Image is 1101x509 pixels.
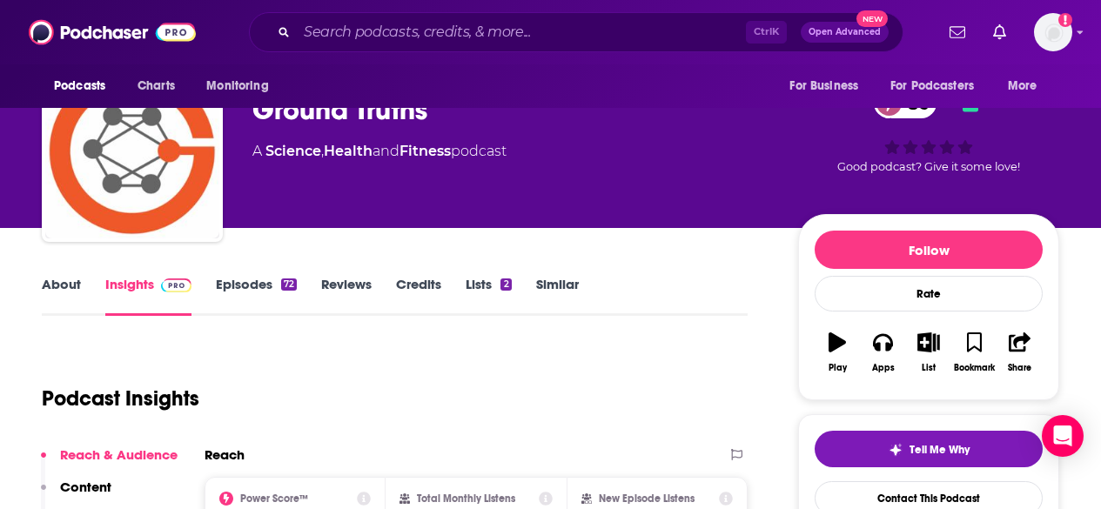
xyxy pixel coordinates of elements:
[890,74,974,98] span: For Podcasters
[954,363,995,373] div: Bookmark
[815,231,1043,269] button: Follow
[240,492,308,505] h2: Power Score™
[42,385,199,412] h1: Podcast Insights
[599,492,695,505] h2: New Episode Listens
[321,143,324,159] span: ,
[906,321,951,384] button: List
[466,276,511,316] a: Lists2
[1034,13,1072,51] button: Show profile menu
[910,443,970,457] span: Tell Me Why
[252,141,507,162] div: A podcast
[138,74,175,98] span: Charts
[324,143,373,159] a: Health
[1042,415,1084,457] div: Open Intercom Messenger
[879,70,999,103] button: open menu
[789,74,858,98] span: For Business
[54,74,105,98] span: Podcasts
[986,17,1013,47] a: Show notifications dropdown
[41,446,178,479] button: Reach & Audience
[801,22,889,43] button: Open AdvancedNew
[42,70,128,103] button: open menu
[829,363,847,373] div: Play
[815,321,860,384] button: Play
[206,74,268,98] span: Monitoring
[249,12,903,52] div: Search podcasts, credits, & more...
[194,70,291,103] button: open menu
[1034,13,1072,51] img: User Profile
[815,276,1043,311] div: Rate
[60,479,111,495] p: Content
[205,446,245,463] h2: Reach
[856,10,888,27] span: New
[265,143,321,159] a: Science
[889,443,903,457] img: tell me why sparkle
[809,28,881,37] span: Open Advanced
[297,18,746,46] input: Search podcasts, credits, & more...
[997,321,1043,384] button: Share
[951,321,997,384] button: Bookmark
[373,143,399,159] span: and
[281,278,297,291] div: 72
[860,321,905,384] button: Apps
[837,160,1020,173] span: Good podcast? Give it some love!
[943,17,972,47] a: Show notifications dropdown
[60,446,178,463] p: Reach & Audience
[105,276,191,316] a: InsightsPodchaser Pro
[872,363,895,373] div: Apps
[996,70,1059,103] button: open menu
[922,363,936,373] div: List
[126,70,185,103] a: Charts
[417,492,515,505] h2: Total Monthly Listens
[216,276,297,316] a: Episodes72
[45,64,219,238] img: Ground Truths
[1008,74,1037,98] span: More
[815,431,1043,467] button: tell me why sparkleTell Me Why
[29,16,196,49] img: Podchaser - Follow, Share and Rate Podcasts
[777,70,880,103] button: open menu
[1034,13,1072,51] span: Logged in as RussoPartners3
[399,143,451,159] a: Fitness
[746,21,787,44] span: Ctrl K
[321,276,372,316] a: Reviews
[1058,13,1072,27] svg: Add a profile image
[161,278,191,292] img: Podchaser Pro
[396,276,441,316] a: Credits
[42,276,81,316] a: About
[798,77,1059,184] div: 56Good podcast? Give it some love!
[1008,363,1031,373] div: Share
[500,278,511,291] div: 2
[536,276,579,316] a: Similar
